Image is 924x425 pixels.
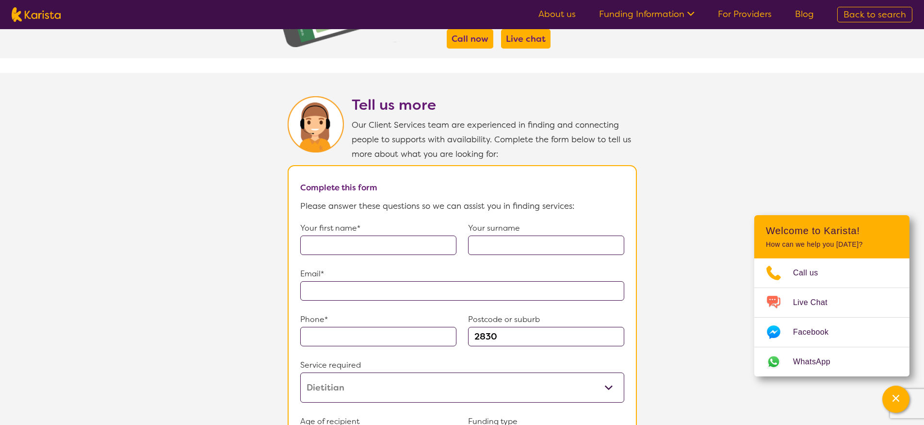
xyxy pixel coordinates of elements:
b: Live chat [506,33,546,45]
b: Complete this form [300,182,377,193]
button: Channel Menu [882,386,909,413]
span: Call us [793,266,830,280]
p: Postcode or suburb [468,312,624,327]
p: Service required [300,358,624,373]
p: Email* [300,267,624,281]
span: Live Chat [793,295,839,310]
b: Call now [452,33,488,45]
h2: Tell us more [352,96,637,114]
p: Our Client Services team are experienced in finding and connecting people to supports with availa... [352,118,637,161]
p: Your surname [468,221,624,236]
div: Channel Menu [754,215,909,376]
span: WhatsApp [793,355,842,369]
ul: Choose channel [754,258,909,376]
p: How can we help you [DATE]? [766,240,898,249]
h2: Welcome to Karista! [766,225,898,237]
p: Please answer these questions so we can assist you in finding services: [300,199,624,213]
p: Your first name* [300,221,456,236]
p: Phone* [300,312,456,327]
img: Karista Client Service [288,96,344,153]
a: Call now [449,32,491,46]
a: Funding Information [599,8,695,20]
a: Back to search [837,7,912,22]
img: Karista logo [12,7,61,22]
span: Back to search [843,9,906,20]
a: For Providers [718,8,772,20]
a: About us [538,8,576,20]
a: Blog [795,8,814,20]
a: Live chat [503,32,548,46]
span: Facebook [793,325,840,340]
a: Web link opens in a new tab. [754,347,909,376]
